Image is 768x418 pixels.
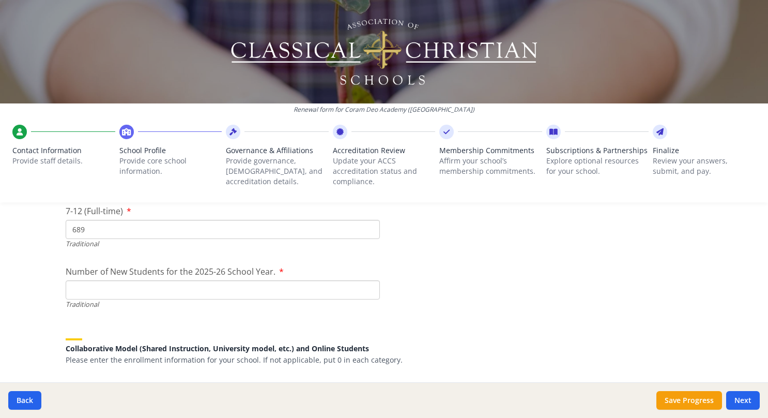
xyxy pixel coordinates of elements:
button: Save Progress [656,391,722,410]
p: Please enter the enrollment information for your school. If not applicable, put 0 in each category. [66,355,702,365]
p: Update your ACCS accreditation status and compliance. [333,156,436,187]
span: School Profile [119,145,222,156]
div: Traditional [66,239,380,249]
span: Finalize [653,145,756,156]
p: Explore optional resources for your school. [546,156,649,176]
div: Traditional [66,300,380,309]
span: Contact Information [12,145,115,156]
p: Provide governance, [DEMOGRAPHIC_DATA], and accreditation details. [226,156,329,187]
span: Number of New Students for the 2025-26 School Year. [66,266,275,277]
span: Membership Commitments [439,145,542,156]
p: Affirm your school’s membership commitments. [439,156,542,176]
p: Review your answers, submit, and pay. [653,156,756,176]
button: Back [8,391,41,410]
span: Accreditation Review [333,145,436,156]
img: Logo [229,16,539,88]
p: Provide core school information. [119,156,222,176]
span: 7-12 (Full-time) [66,205,123,217]
h5: Collaborative Model (Shared Instruction, University model, etc.) and Online Students [66,345,702,352]
p: Provide staff details. [12,156,115,166]
span: Governance & Affiliations [226,145,329,156]
button: Next [726,391,760,410]
span: Subscriptions & Partnerships [546,145,649,156]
